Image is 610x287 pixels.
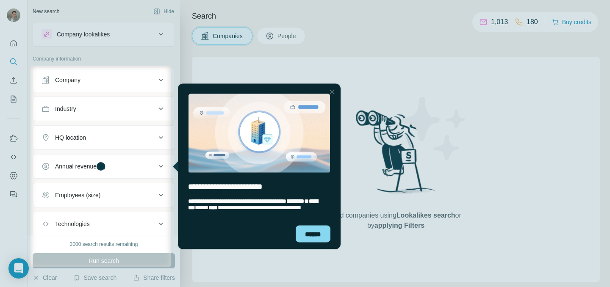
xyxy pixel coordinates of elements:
[33,156,175,177] button: Annual revenue ($)
[171,82,342,251] iframe: Tooltip
[33,99,175,119] button: Industry
[33,127,175,148] button: HQ location
[33,214,175,234] button: Technologies
[55,162,105,171] div: Annual revenue ($)
[55,191,100,199] div: Employees (size)
[55,133,86,142] div: HQ location
[55,220,90,228] div: Technologies
[55,76,80,84] div: Company
[70,240,138,248] div: 2000 search results remaining
[33,70,175,90] button: Company
[33,185,175,205] button: Employees (size)
[55,105,76,113] div: Industry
